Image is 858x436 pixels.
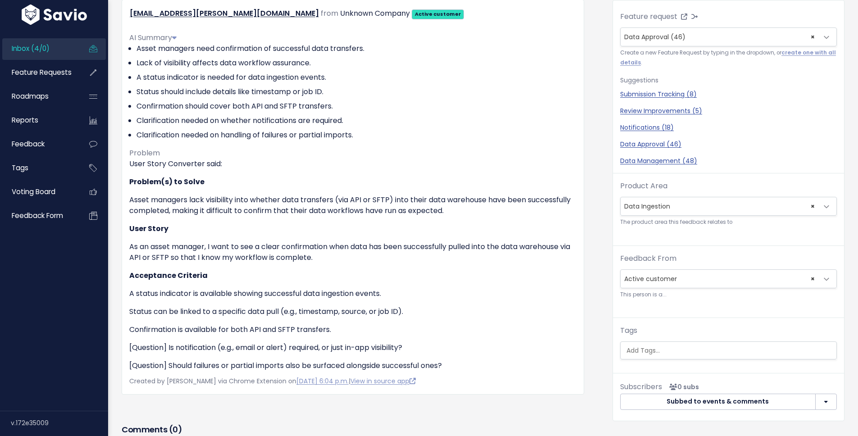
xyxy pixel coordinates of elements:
[624,32,685,41] span: Data Approval (46)
[620,49,836,66] a: create one with all details
[2,86,75,107] a: Roadmaps
[136,101,577,112] li: Confirmation should cover both API and SFTP transfers.
[620,156,837,166] a: Data Management (48)
[620,90,837,99] a: Submission Tracking (8)
[12,211,63,220] span: Feedback form
[620,197,837,216] span: Data Ingestion
[19,5,89,25] img: logo-white.9d6f32f41409.svg
[666,382,699,391] span: <p><strong>Subscribers</strong><br><br> No subscribers yet<br> </p>
[173,424,178,435] span: 0
[136,130,577,141] li: Clarification needed on handling of failures or partial imports.
[2,134,75,154] a: Feedback
[620,75,837,86] p: Suggestions
[122,423,584,436] h3: Comments ( )
[296,377,349,386] a: [DATE] 6:04 p.m.
[811,28,815,46] span: ×
[2,182,75,202] a: Voting Board
[2,158,75,178] a: Tags
[129,223,168,234] strong: User Story
[620,394,816,410] button: Subbed to events & comments
[12,44,50,53] span: Inbox (4/0)
[12,187,55,196] span: Voting Board
[136,72,577,83] li: A status indicator is needed for data ingestion events.
[620,181,667,191] label: Product Area
[129,377,416,386] span: Created by [PERSON_NAME] via Chrome Extension on |
[620,140,837,149] a: Data Approval (46)
[129,360,577,371] p: [Question] Should failures or partial imports also be surfaced alongside successful ones?
[130,8,319,18] a: [EMAIL_ADDRESS][PERSON_NAME][DOMAIN_NAME]
[129,288,577,299] p: A status indicator is available showing successful data ingestion events.
[12,163,28,173] span: Tags
[620,269,837,288] span: Active customer
[136,58,577,68] li: Lack of visibility affects data workflow assurance.
[129,177,204,187] strong: Problem(s) to Solve
[350,377,416,386] a: View in source app
[811,197,815,215] span: ×
[620,11,677,22] label: Feature request
[620,325,637,336] label: Tags
[321,8,338,18] span: from
[811,270,815,288] span: ×
[620,106,837,116] a: Review Improvements (5)
[12,68,72,77] span: Feature Requests
[2,38,75,59] a: Inbox (4/0)
[340,7,410,20] div: Unknown Company
[12,139,45,149] span: Feedback
[129,324,577,335] p: Confirmation is available for both API and SFTP transfers.
[621,197,818,215] span: Data Ingestion
[136,86,577,97] li: Status should include details like timestamp or job ID.
[2,110,75,131] a: Reports
[129,159,577,169] p: User Story Converter said:
[129,195,577,216] p: Asset managers lack visibility into whether data transfers (via API or SFTP) into their data ware...
[11,411,108,435] div: v.172e35009
[620,290,837,300] small: This person is a...
[2,62,75,83] a: Feature Requests
[136,43,577,54] li: Asset managers need confirmation of successful data transfers.
[620,123,837,132] a: Notifications (18)
[136,115,577,126] li: Clarification needed on whether notifications are required.
[620,48,837,68] small: Create a new Feature Request by typing in the dropdown, or .
[129,342,577,353] p: [Question] Is notification (e.g., email or alert) required, or just in-app visibility?
[129,270,208,281] strong: Acceptance Criteria
[12,115,38,125] span: Reports
[2,205,75,226] a: Feedback form
[129,32,177,43] span: AI Summary
[623,346,836,355] input: Add Tags...
[620,253,676,264] label: Feedback From
[620,218,837,227] small: The product area this feedback relates to
[415,10,461,18] strong: Active customer
[129,306,577,317] p: Status can be linked to a specific data pull (e.g., timestamp, source, or job ID).
[129,148,160,158] span: Problem
[620,381,662,392] span: Subscribers
[12,91,49,101] span: Roadmaps
[129,241,577,263] p: As an asset manager, I want to see a clear confirmation when data has been successfully pulled in...
[621,270,818,288] span: Active customer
